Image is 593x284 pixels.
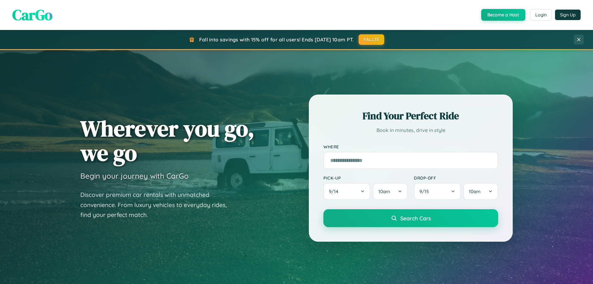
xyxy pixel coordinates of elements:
[323,109,498,123] h2: Find Your Perfect Ride
[323,126,498,135] p: Book in minutes, drive in style
[414,183,461,200] button: 9/15
[199,36,354,43] span: Fall into savings with 15% off for all users! Ends [DATE] 10am PT.
[323,183,370,200] button: 9/14
[329,189,341,194] span: 9 / 14
[80,171,189,180] h3: Begin your journey with CarGo
[419,189,432,194] span: 9 / 15
[463,183,498,200] button: 10am
[373,183,408,200] button: 10am
[323,144,498,149] label: Where
[530,9,552,20] button: Login
[323,175,408,180] label: Pick-up
[80,116,254,165] h1: Wherever you go, we go
[378,189,390,194] span: 10am
[323,209,498,227] button: Search Cars
[359,34,385,45] button: FALL15
[414,175,498,180] label: Drop-off
[80,190,235,220] p: Discover premium car rentals with unmatched convenience. From luxury vehicles to everyday rides, ...
[469,189,481,194] span: 10am
[12,5,53,25] span: CarGo
[555,10,581,20] button: Sign Up
[400,215,431,222] span: Search Cars
[481,9,525,21] button: Become a Host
